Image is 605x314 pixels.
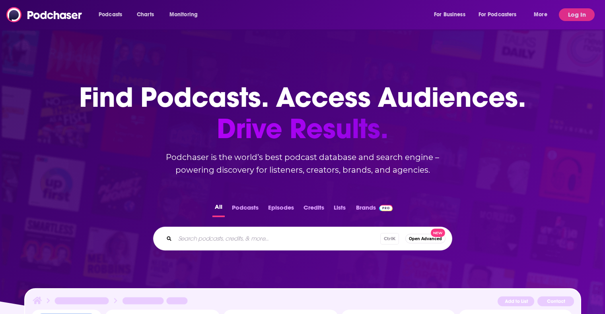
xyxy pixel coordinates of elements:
[137,9,154,20] span: Charts
[144,151,462,176] h2: Podchaser is the world’s best podcast database and search engine – powering discovery for listene...
[79,82,526,144] h1: Find Podcasts. Access Audiences.
[331,202,348,217] button: Lists
[301,202,327,217] button: Credits
[31,295,574,309] img: Podcast Insights Header
[356,202,393,217] a: BrandsPodchaser Pro
[434,9,465,20] span: For Business
[479,9,517,20] span: For Podcasters
[169,9,198,20] span: Monitoring
[132,8,159,21] a: Charts
[230,202,261,217] button: Podcasts
[6,7,83,22] img: Podchaser - Follow, Share and Rate Podcasts
[212,202,225,217] button: All
[559,8,595,21] button: Log In
[379,205,393,211] img: Podchaser Pro
[153,227,452,250] div: Search podcasts, credits, & more...
[428,8,475,21] button: open menu
[266,202,296,217] button: Episodes
[79,113,526,144] span: Drive Results.
[431,229,445,237] span: New
[93,8,132,21] button: open menu
[175,232,380,245] input: Search podcasts, credits, & more...
[534,9,547,20] span: More
[380,233,399,245] span: Ctrl K
[164,8,208,21] button: open menu
[528,8,557,21] button: open menu
[99,9,122,20] span: Podcasts
[473,8,528,21] button: open menu
[405,234,445,243] button: Open AdvancedNew
[409,237,442,241] span: Open Advanced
